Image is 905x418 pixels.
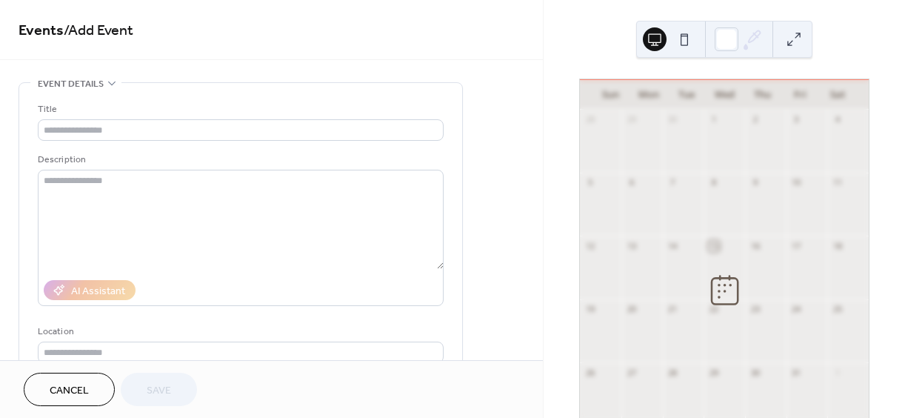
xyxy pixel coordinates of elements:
div: 28 [667,367,678,378]
div: 3 [791,114,802,125]
div: 23 [749,304,761,315]
div: 13 [626,240,637,251]
a: Events [19,16,64,45]
div: 5 [584,177,595,188]
div: 17 [791,240,802,251]
div: Location [38,324,441,339]
div: 14 [667,240,678,251]
div: Tue [667,80,705,110]
div: Thu [744,80,781,110]
div: 21 [667,304,678,315]
div: 7 [667,177,678,188]
div: 15 [708,240,719,251]
div: Fri [781,80,819,110]
div: 20 [626,304,637,315]
div: 19 [584,304,595,315]
div: 10 [791,177,802,188]
div: 1 [832,367,843,378]
div: 31 [791,367,802,378]
div: 22 [708,304,719,315]
div: 2 [749,114,761,125]
span: Event details [38,76,104,92]
div: 12 [584,240,595,251]
div: 30 [667,114,678,125]
div: Title [38,102,441,117]
div: 27 [626,367,637,378]
div: 8 [708,177,719,188]
div: 29 [626,114,637,125]
div: 24 [791,304,802,315]
div: Mon [630,80,667,110]
div: 29 [708,367,719,378]
div: 30 [749,367,761,378]
div: 18 [832,240,843,251]
div: 1 [708,114,719,125]
div: Wed [706,80,744,110]
div: Sat [819,80,857,110]
span: Cancel [50,383,89,399]
div: 9 [749,177,761,188]
div: 16 [749,240,761,251]
div: 25 [832,304,843,315]
div: 11 [832,177,843,188]
div: 4 [832,114,843,125]
div: 6 [626,177,637,188]
div: Description [38,152,441,167]
div: 28 [584,114,595,125]
button: Cancel [24,373,115,406]
span: / Add Event [64,16,133,45]
div: Sun [592,80,630,110]
div: 26 [584,367,595,378]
